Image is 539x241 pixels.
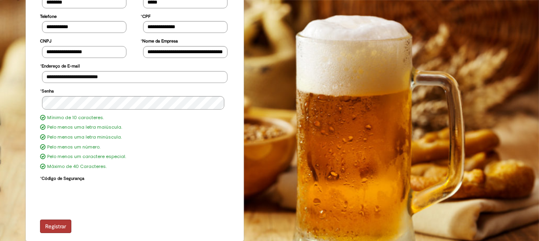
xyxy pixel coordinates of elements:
label: Máximo de 40 Caracteres. [47,164,107,170]
label: Pelo menos um número. [47,144,100,150]
label: Endereço de E-mail [40,60,80,71]
label: CNPJ [40,35,52,46]
button: Registrar [40,220,71,233]
label: Pelo menos um caractere especial. [47,154,126,160]
label: Nome da Empresa [141,35,178,46]
label: Mínimo de 10 caracteres. [47,115,104,121]
iframe: reCAPTCHA [42,183,162,214]
label: Telefone [40,10,57,21]
label: Pelo menos uma letra minúscula. [47,134,122,141]
label: CPF [141,10,151,21]
label: Pelo menos uma letra maiúscula. [47,124,122,131]
label: Senha [40,85,54,96]
label: Código de Segurança [40,172,84,183]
